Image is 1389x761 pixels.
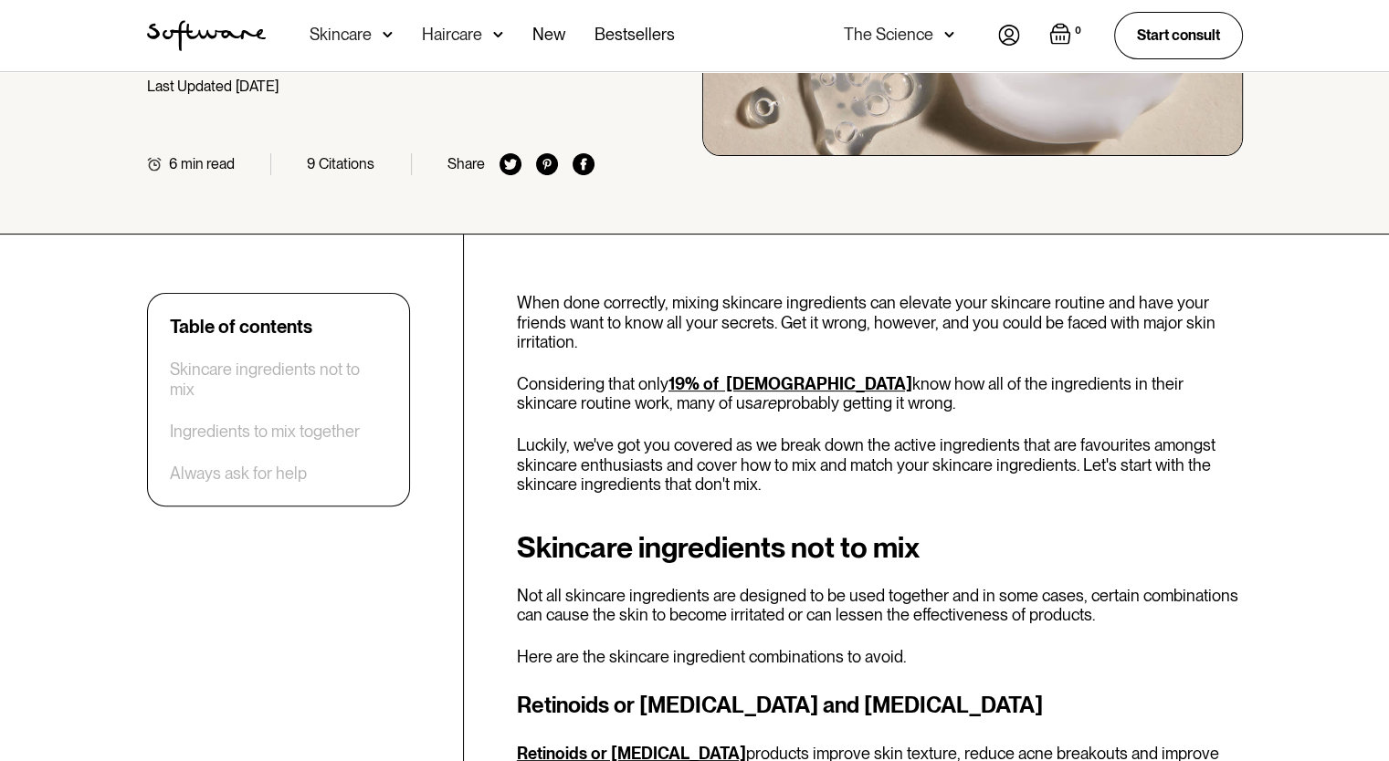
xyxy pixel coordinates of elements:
img: facebook icon [573,153,595,175]
div: min read [181,155,235,172]
div: Share [447,155,485,172]
div: Last Updated [147,78,232,95]
h2: Skincare ingredients not to mix [517,531,1243,564]
div: The Science [844,26,933,44]
div: 9 [307,155,315,172]
img: Software Logo [147,20,266,51]
a: home [147,20,266,51]
img: arrow down [493,26,503,44]
a: Ingredients to mix together [170,422,360,442]
a: Open empty cart [1049,23,1085,48]
img: pinterest icon [536,153,558,175]
img: arrow down [383,26,393,44]
a: Always ask for help [170,464,307,484]
p: Considering that only know how all of the ingredients in their skincare routine work, many of us ... [517,374,1243,413]
div: 0 [1071,23,1085,39]
em: are [753,393,777,412]
p: Here are the skincare ingredient combinations to avoid. [517,647,1243,667]
div: [DATE] [236,78,279,95]
p: Luckily, we've got you covered as we break down the active ingredients that are favourites amongs... [517,435,1243,495]
a: 19% of [DEMOGRAPHIC_DATA] [668,374,912,393]
div: 6 [169,155,177,172]
div: Table of contents [170,316,312,338]
a: Skincare ingredients not to mix [170,360,387,399]
p: When done correctly, mixing skincare ingredients can elevate your skincare routine and have your ... [517,293,1243,352]
img: twitter icon [500,153,521,175]
h3: Retinoids or [MEDICAL_DATA] and [MEDICAL_DATA] [517,689,1243,722]
p: Not all skincare ingredients are designed to be used together and in some cases, certain combinat... [517,586,1243,625]
div: Haircare [422,26,482,44]
a: Start consult [1114,12,1243,58]
div: Skincare [310,26,372,44]
img: arrow down [944,26,954,44]
div: Citations [319,155,374,172]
